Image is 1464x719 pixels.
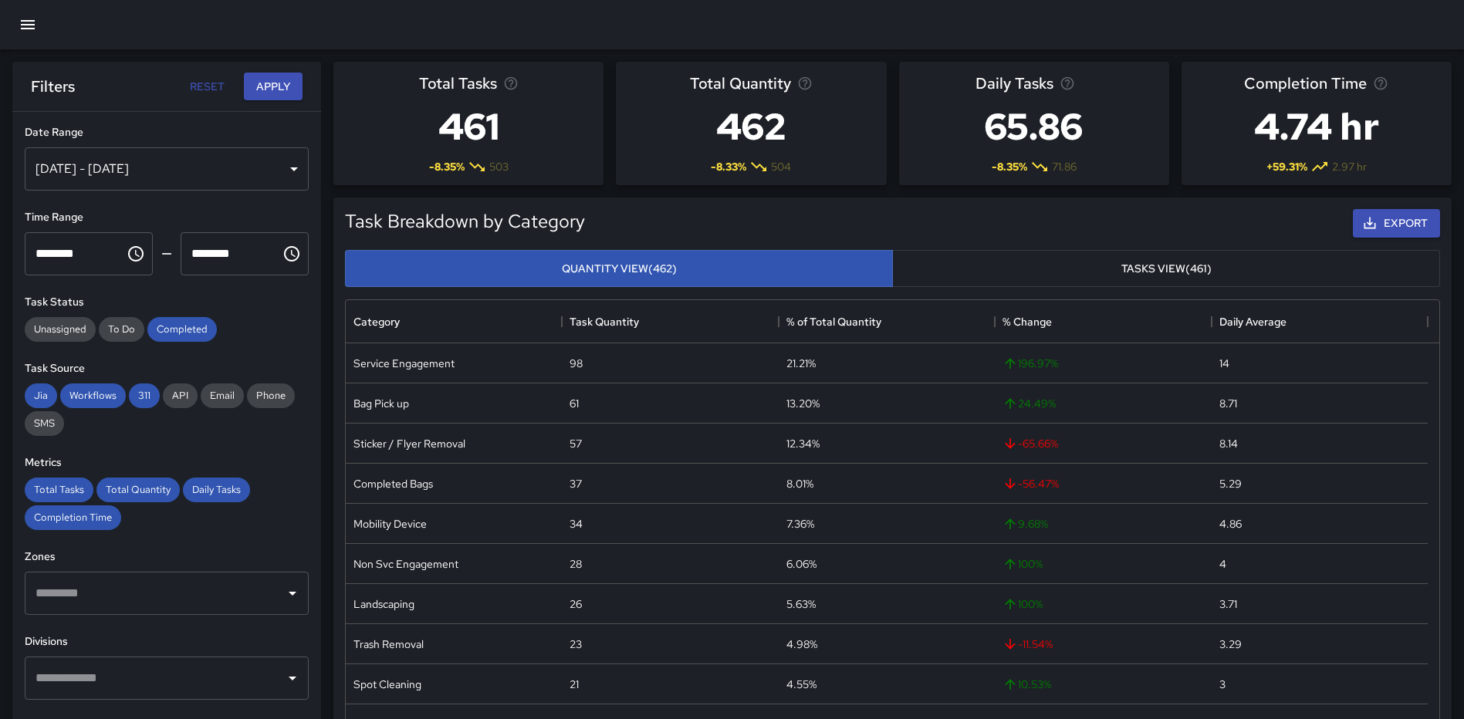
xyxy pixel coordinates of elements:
h6: Task Source [25,360,309,377]
div: 8.01% [786,476,813,491]
div: % of Total Quantity [786,300,881,343]
div: Category [353,300,400,343]
span: 9.68 % [1002,516,1048,532]
div: Non Svc Engagement [353,556,458,572]
span: 100 % [1002,556,1043,572]
span: Email [201,389,244,402]
div: 98 [570,356,583,371]
span: Total Tasks [419,71,497,96]
h6: Zones [25,549,309,565]
span: -11.54 % [1002,636,1053,652]
div: 8.14 [1219,436,1238,451]
div: 3.29 [1219,636,1242,652]
span: 2.97 hr [1332,159,1367,174]
span: -8.33 % [711,159,746,174]
div: Spot Cleaning [353,677,421,692]
span: + 59.31 % [1266,159,1307,174]
span: 71.86 [1052,159,1077,174]
button: Reset [182,73,232,101]
svg: Average time taken to complete tasks in the selected period, compared to the previous period. [1373,76,1388,91]
div: Completed Bags [353,476,433,491]
span: -8.35 % [429,159,465,174]
button: Choose time, selected time is 11:59 PM [276,238,307,269]
div: % of Total Quantity [779,300,995,343]
span: Completion Time [25,511,121,524]
h3: 65.86 [975,96,1092,157]
div: Mobility Device [353,516,427,532]
h6: Filters [31,74,75,99]
div: % Change [1002,300,1052,343]
span: Completion Time [1244,71,1367,96]
svg: Total task quantity in the selected period, compared to the previous period. [797,76,813,91]
h3: 462 [690,96,813,157]
div: Trash Removal [353,636,424,652]
div: Daily Average [1212,300,1428,343]
button: Quantity View(462) [345,250,893,288]
button: Open [282,582,303,604]
span: 196.97 % [1002,356,1058,371]
div: Completed [147,317,217,342]
h3: 461 [419,96,519,157]
div: 3 [1219,677,1226,692]
span: Total Tasks [25,483,93,496]
span: Daily Tasks [975,71,1053,96]
span: Unassigned [25,322,96,336]
svg: Total number of tasks in the selected period, compared to the previous period. [503,76,519,91]
div: Jia [25,383,57,408]
div: 14 [1219,356,1229,371]
div: 311 [129,383,160,408]
div: 4.98% [786,636,817,652]
div: Total Quantity [96,478,180,502]
div: 26 [570,596,582,612]
span: -65.66 % [1002,436,1058,451]
div: 21 [570,677,579,692]
h6: Divisions [25,633,309,650]
div: API [163,383,198,408]
button: Choose time, selected time is 12:00 AM [120,238,151,269]
span: Total Quantity [690,71,791,96]
span: 24.49 % [1002,396,1056,411]
h3: 4.74 hr [1244,96,1388,157]
div: 61 [570,396,579,411]
span: Total Quantity [96,483,180,496]
div: Unassigned [25,317,96,342]
div: Daily Tasks [183,478,250,502]
div: 13.20% [786,396,820,411]
span: -8.35 % [992,159,1027,174]
svg: Average number of tasks per day in the selected period, compared to the previous period. [1060,76,1075,91]
div: Phone [247,383,295,408]
div: SMS [25,411,64,436]
div: 8.71 [1219,396,1237,411]
div: Total Tasks [25,478,93,502]
span: -56.47 % [1002,476,1059,491]
span: Workflows [60,389,126,402]
button: Export [1353,209,1440,238]
span: SMS [25,417,64,430]
span: Jia [25,389,57,402]
div: 4 [1219,556,1226,572]
button: Open [282,667,303,689]
div: 7.36% [786,516,814,532]
div: Service Engagement [353,356,455,371]
span: Daily Tasks [183,483,250,496]
h5: Task Breakdown by Category [345,209,585,234]
div: To Do [99,317,144,342]
div: [DATE] - [DATE] [25,147,309,191]
div: Category [346,300,562,343]
div: Landscaping [353,596,414,612]
h6: Time Range [25,209,309,226]
span: 100 % [1002,596,1043,612]
div: 23 [570,636,582,652]
span: 10.53 % [1002,677,1051,692]
span: 311 [129,389,160,402]
div: 5.29 [1219,476,1242,491]
div: Task Quantity [562,300,778,343]
div: Email [201,383,244,408]
div: Task Quantity [570,300,639,343]
div: 21.21% [786,356,816,371]
div: Sticker / Flyer Removal [353,436,465,451]
span: 503 [489,159,509,174]
div: 5.63% [786,596,816,612]
div: 28 [570,556,582,572]
h6: Date Range [25,124,309,141]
